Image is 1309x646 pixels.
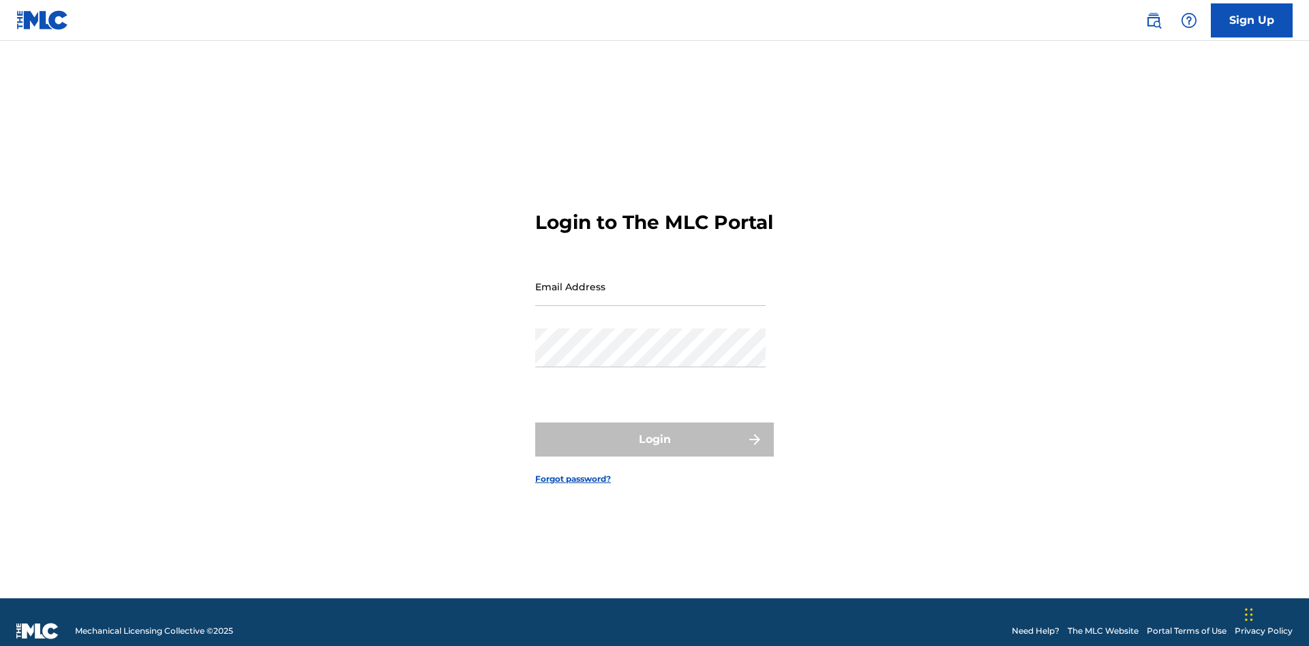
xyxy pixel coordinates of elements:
a: Forgot password? [535,473,611,485]
span: Mechanical Licensing Collective © 2025 [75,625,233,637]
img: MLC Logo [16,10,69,30]
a: Public Search [1140,7,1167,34]
img: search [1145,12,1162,29]
h3: Login to The MLC Portal [535,211,773,234]
a: Sign Up [1211,3,1293,37]
a: Need Help? [1012,625,1059,637]
div: Drag [1245,594,1253,635]
a: The MLC Website [1068,625,1139,637]
a: Privacy Policy [1235,625,1293,637]
img: help [1181,12,1197,29]
img: logo [16,623,59,639]
iframe: Chat Widget [1241,581,1309,646]
a: Portal Terms of Use [1147,625,1227,637]
div: Help [1175,7,1203,34]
